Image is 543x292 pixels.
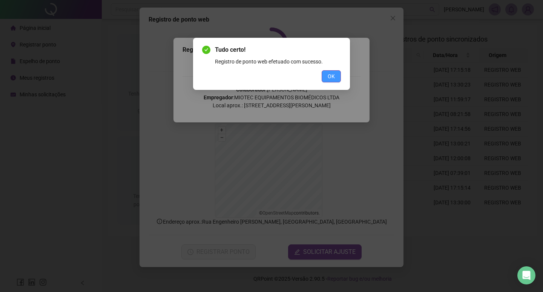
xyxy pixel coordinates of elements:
button: OK [322,70,341,82]
span: OK [328,72,335,80]
span: Tudo certo! [215,45,341,54]
div: Open Intercom Messenger [517,266,535,284]
span: check-circle [202,46,210,54]
div: Registro de ponto web efetuado com sucesso. [215,57,341,66]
